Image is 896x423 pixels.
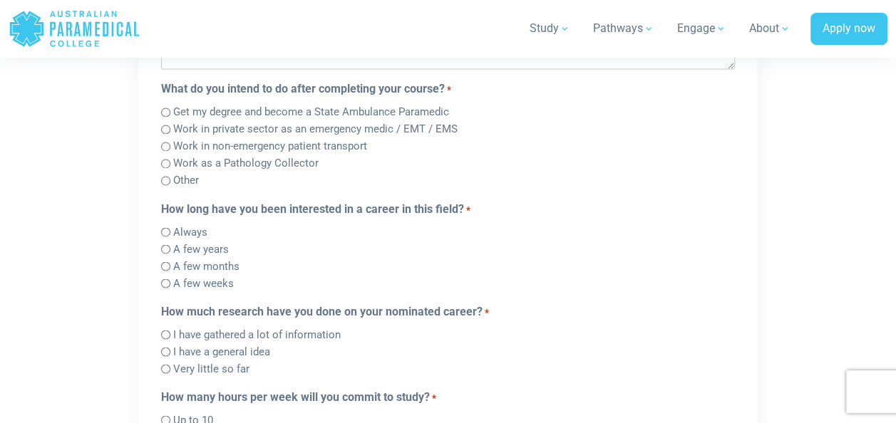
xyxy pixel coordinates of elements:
[173,121,458,137] label: Work in private sector as an emergency medic / EMT / EMS
[161,200,735,217] legend: How long have you been interested in a career in this field?
[669,9,735,48] a: Engage
[173,224,207,240] label: Always
[173,360,249,377] label: Very little so far
[161,80,735,98] legend: What do you intend to do after completing your course?
[9,6,140,52] a: Australian Paramedical College
[161,388,735,405] legend: How many hours per week will you commit to study?
[173,138,367,155] label: Work in non-emergency patient transport
[173,155,319,172] label: Work as a Pathology Collector
[173,104,449,120] label: Get my degree and become a State Ambulance Paramedic
[173,172,199,189] label: Other
[810,13,887,46] a: Apply now
[161,303,735,320] legend: How much research have you done on your nominated career?
[173,275,234,291] label: A few weeks
[173,343,270,360] label: I have a general idea
[173,258,240,274] label: A few months
[741,9,799,48] a: About
[521,9,579,48] a: Study
[585,9,663,48] a: Pathways
[173,326,341,343] label: I have gathered a lot of information
[173,241,229,257] label: A few years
